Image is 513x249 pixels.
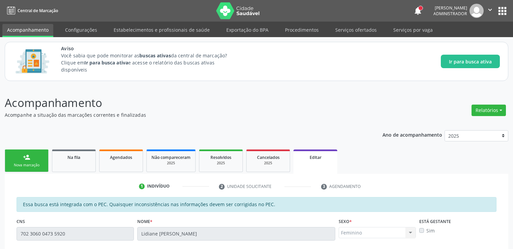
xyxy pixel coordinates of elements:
[2,24,53,37] a: Acompanhamento
[5,94,357,111] p: Acompanhamento
[61,52,239,73] p: Você sabia que pode monitorar as da central de marcação? Clique em e acesse o relatório das busca...
[251,161,285,166] div: 2025
[13,46,52,77] img: Imagem de CalloutCard
[84,59,128,66] strong: Ir para busca ativa
[61,45,239,52] span: Aviso
[67,155,80,160] span: Na fila
[331,24,381,36] a: Serviços ofertados
[257,155,280,160] span: Cancelados
[110,155,132,160] span: Agendados
[339,217,352,227] label: Sexo
[17,197,496,212] div: Essa busca está integrada com o PEC. Quaisquer inconsistências nas informações devem ser corrigid...
[469,4,484,18] img: img
[484,4,496,18] button: 
[139,184,145,190] div: 1
[426,227,435,234] label: Sim
[147,183,170,189] div: Indivíduo
[310,155,321,160] span: Editar
[413,6,423,16] button: notifications
[280,24,323,36] a: Procedimentos
[433,11,467,17] span: Administrador
[472,105,506,116] button: Relatórios
[17,217,25,227] label: CNS
[389,24,437,36] a: Serviços por vaga
[60,24,102,36] a: Configurações
[23,154,30,161] div: person_add
[5,5,58,16] a: Central de Marcação
[419,217,451,227] label: Está gestante
[486,6,494,13] i: 
[433,5,467,11] div: [PERSON_NAME]
[204,161,238,166] div: 2025
[382,130,442,139] p: Ano de acompanhamento
[139,52,171,59] strong: buscas ativas
[137,217,152,227] label: Nome
[441,55,500,68] button: Ir para busca ativa
[5,111,357,118] p: Acompanhe a situação das marcações correntes e finalizadas
[10,163,44,168] div: Nova marcação
[18,8,58,13] span: Central de Marcação
[449,58,492,65] span: Ir para busca ativa
[210,155,231,160] span: Resolvidos
[151,155,191,160] span: Não compareceram
[496,5,508,17] button: apps
[109,24,215,36] a: Estabelecimentos e profissionais de saúde
[222,24,273,36] a: Exportação do BPA
[151,161,191,166] div: 2025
